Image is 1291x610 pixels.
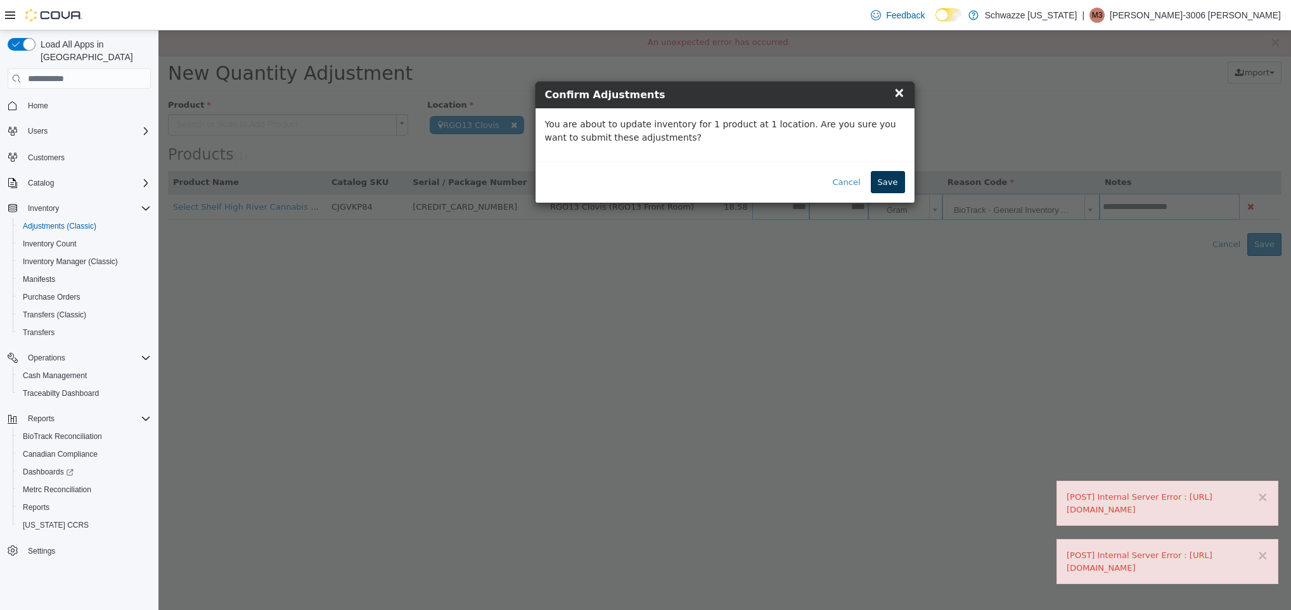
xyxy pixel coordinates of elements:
[18,482,96,497] a: Metrc Reconciliation
[18,447,151,462] span: Canadian Compliance
[712,141,747,163] button: Save
[13,516,156,534] button: [US_STATE] CCRS
[23,371,87,381] span: Cash Management
[23,485,91,495] span: Metrc Reconciliation
[18,325,60,340] a: Transfers
[23,292,80,302] span: Purchase Orders
[23,98,151,113] span: Home
[23,150,70,165] a: Customers
[23,274,55,284] span: Manifests
[23,327,55,338] span: Transfers
[1098,519,1110,532] button: ×
[18,368,151,383] span: Cash Management
[28,353,65,363] span: Operations
[13,499,156,516] button: Reports
[3,410,156,428] button: Reports
[3,122,156,140] button: Users
[1092,8,1103,23] span: M3
[735,54,747,70] span: ×
[1110,8,1281,23] p: [PERSON_NAME]-3006 [PERSON_NAME]
[28,126,48,136] span: Users
[23,124,53,139] button: Users
[28,178,54,188] span: Catalog
[28,101,48,111] span: Home
[13,235,156,253] button: Inventory Count
[18,518,151,533] span: Washington CCRS
[18,518,94,533] a: [US_STATE] CCRS
[28,546,55,556] span: Settings
[18,236,151,251] span: Inventory Count
[3,148,156,166] button: Customers
[18,368,92,383] a: Cash Management
[23,257,118,267] span: Inventory Manager (Classic)
[935,8,962,22] input: Dark Mode
[18,500,55,515] a: Reports
[13,428,156,445] button: BioTrack Reconciliation
[13,367,156,384] button: Cash Management
[3,542,156,560] button: Settings
[886,9,925,22] span: Feedback
[18,500,151,515] span: Reports
[1089,8,1105,23] div: Marisa-3006 Romero
[18,464,79,480] a: Dashboards
[23,411,60,426] button: Reports
[667,141,709,163] button: Cancel
[23,175,59,191] button: Catalog
[18,289,86,305] a: Purchase Orders
[3,174,156,192] button: Catalog
[13,288,156,306] button: Purchase Orders
[23,310,86,320] span: Transfers (Classic)
[18,236,82,251] a: Inventory Count
[13,481,156,499] button: Metrc Reconciliation
[1098,461,1110,474] button: ×
[3,349,156,367] button: Operations
[18,307,151,322] span: Transfers (Classic)
[13,217,156,235] button: Adjustments (Classic)
[13,253,156,270] button: Inventory Manager (Classic)
[23,543,151,559] span: Settings
[35,38,151,63] span: Load All Apps in [GEOGRAPHIC_DATA]
[387,57,747,72] h4: Confirm Adjustments
[18,219,101,234] a: Adjustments (Classic)
[866,3,930,28] a: Feedback
[908,461,1110,485] div: [POST] Internal Server Error : [URL][DOMAIN_NAME]
[23,149,151,165] span: Customers
[25,9,82,22] img: Cova
[18,482,151,497] span: Metrc Reconciliation
[13,445,156,463] button: Canadian Compliance
[23,98,53,113] a: Home
[23,201,64,216] button: Inventory
[23,221,96,231] span: Adjustments (Classic)
[985,8,1077,23] p: Schwazze [US_STATE]
[18,254,151,269] span: Inventory Manager (Classic)
[908,519,1110,543] div: [POST] Internal Server Error : [URL][DOMAIN_NAME]
[13,324,156,341] button: Transfers
[28,153,65,163] span: Customers
[13,463,156,481] a: Dashboards
[13,384,156,402] button: Traceabilty Dashboard
[23,201,151,216] span: Inventory
[1082,8,1084,23] p: |
[28,414,55,424] span: Reports
[23,350,151,365] span: Operations
[18,386,104,401] a: Traceabilty Dashboard
[18,386,151,401] span: Traceabilty Dashboard
[8,91,151,593] nav: Complex example
[18,429,151,444] span: BioTrack Reconciliation
[23,467,74,477] span: Dashboards
[18,429,107,444] a: BioTrack Reconciliation
[23,543,60,559] a: Settings
[18,447,103,462] a: Canadian Compliance
[18,325,151,340] span: Transfers
[387,87,747,114] p: You are about to update inventory for 1 product at 1 location. Are you sure you want to submit th...
[28,203,59,213] span: Inventory
[23,520,89,530] span: [US_STATE] CCRS
[13,270,156,288] button: Manifests
[18,219,151,234] span: Adjustments (Classic)
[18,307,91,322] a: Transfers (Classic)
[23,350,70,365] button: Operations
[18,464,151,480] span: Dashboards
[23,388,99,398] span: Traceabilty Dashboard
[3,96,156,115] button: Home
